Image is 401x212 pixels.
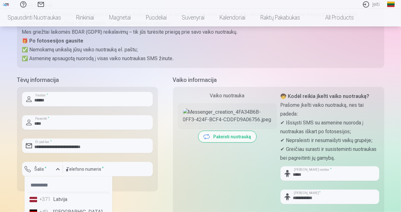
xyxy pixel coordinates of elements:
img: /fa2 [3,3,9,6]
a: Puodeliai [138,9,174,26]
p: ✔ Išsiųsti SMS su asmenine nuoroda į nuotraukas iškart po fotosesijos; [281,118,379,136]
p: ✅ Asmeninę apsaugotą nuorodą į visas vaiko nuotraukas SMS žinute. [22,54,379,63]
a: Rinkiniai [69,9,102,26]
div: Vaiko nuotrauka [178,92,277,100]
button: Pakeisti nuotrauką [198,131,256,142]
div: [PERSON_NAME] yra privalomas [22,176,63,186]
label: Šalis [32,166,49,172]
h5: Tėvų informacija [17,76,158,84]
a: Suvenyrai [174,9,212,26]
p: Prašome įkelti vaiko nuotrauką, nes tai padeda: [281,101,379,118]
p: ✅ Nemokamą unikalią jūsų vaiko nuotrauką el. paštu; [22,45,379,54]
button: Šalis* [22,162,63,176]
div: +371 [40,196,52,203]
a: All products [308,9,361,26]
a: Raktų pakabukas [253,9,308,26]
a: Kalendoriai [212,9,253,26]
strong: 🧒 Kodėl reikia įkelti vaiko nuotrauką? [281,93,370,99]
strong: 🎁 Po fotosesijos gausite [22,38,84,44]
a: Magnetai [102,9,138,26]
li: Latvija [27,193,110,206]
p: ✔ Greičiau surasti ir susisteminti nuotraukas bei pagreitinti jų gamybą. [281,145,379,163]
p: Mes griežtai laikomės BDAR (GDPR) reikalavimų – tik jūs turėsite prieigą prie savo vaiko nuotraukų. [22,28,379,37]
img: Messenger_creation_4FA34B6B-0FF3-424F-BCF4-CDDFD9A06756.jpeg [183,108,272,123]
p: ✔ Nepraleisti ir nesumaišyti vaikų grupėje; [281,136,379,145]
h5: Vaiko informacija [173,76,384,84]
